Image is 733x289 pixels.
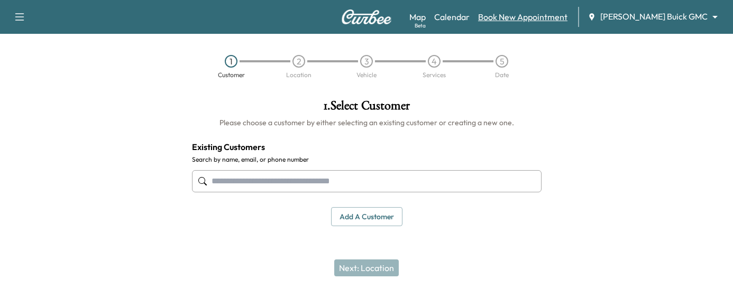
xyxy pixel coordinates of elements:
[478,11,567,23] a: Book New Appointment
[600,11,708,23] span: [PERSON_NAME] Buick GMC
[225,55,237,68] div: 1
[292,55,305,68] div: 2
[409,11,426,23] a: MapBeta
[286,72,311,78] div: Location
[428,55,441,68] div: 4
[496,55,508,68] div: 5
[423,72,446,78] div: Services
[341,10,392,24] img: Curbee Logo
[192,117,542,128] h6: Please choose a customer by either selecting an existing customer or creating a new one.
[192,99,542,117] h1: 1 . Select Customer
[356,72,377,78] div: Vehicle
[415,22,426,30] div: Beta
[434,11,470,23] a: Calendar
[331,207,402,227] button: Add a customer
[192,141,542,153] h4: Existing Customers
[360,55,373,68] div: 3
[192,155,542,164] label: Search by name, email, or phone number
[495,72,509,78] div: Date
[218,72,245,78] div: Customer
